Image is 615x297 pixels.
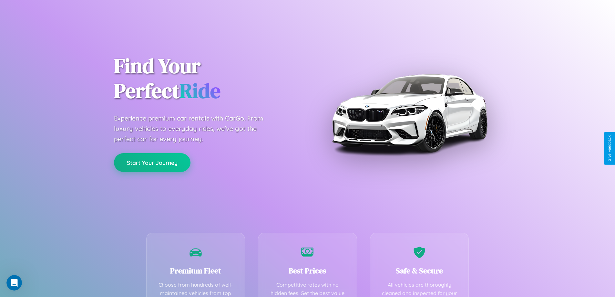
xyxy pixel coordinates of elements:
button: Start Your Journey [114,153,190,172]
h3: Premium Fleet [156,265,235,276]
div: Give Feedback [607,135,612,162]
img: Premium BMW car rental vehicle [329,32,490,194]
span: Ride [179,77,220,105]
h1: Find Your Perfect [114,54,298,103]
h3: Best Prices [268,265,347,276]
h3: Safe & Secure [380,265,459,276]
p: Experience premium car rentals with CarGo. From luxury vehicles to everyday rides, we've got the ... [114,113,275,144]
iframe: Intercom live chat [6,275,22,291]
